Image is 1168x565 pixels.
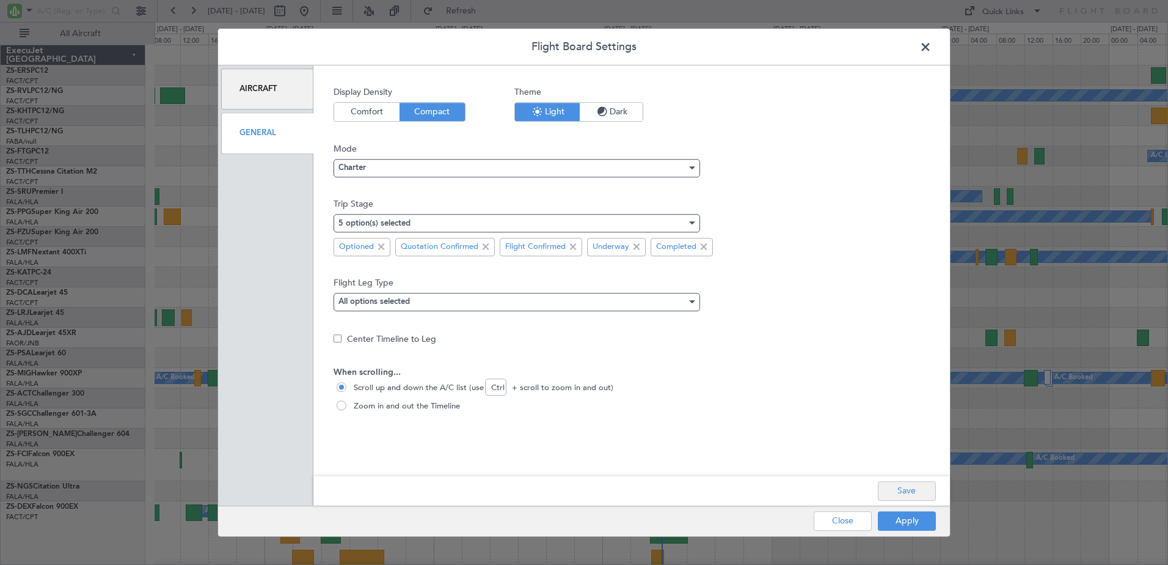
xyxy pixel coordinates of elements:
button: Close [814,511,872,531]
span: Completed [656,241,696,253]
button: Light [515,103,580,121]
button: Comfort [334,103,400,121]
span: Quotation Confirmed [401,241,478,253]
span: Mode [334,142,930,155]
span: Flight Confirmed [505,241,566,253]
label: Center Timeline to Leg [347,333,436,345]
div: General [221,113,313,153]
span: Theme [514,86,643,98]
span: Optioned [339,241,374,253]
span: Flight Leg Type [334,276,930,289]
span: When scrolling... [334,366,930,379]
span: Charter [338,164,366,172]
mat-select-trigger: All options selected [338,298,410,306]
span: Trip Stage [334,198,930,210]
mat-select-trigger: 5 option(s) selected [338,220,411,227]
button: Apply [878,511,936,531]
span: Display Density [334,86,465,98]
button: Compact [400,103,465,121]
span: Underway [593,241,629,253]
span: Scroll up and down the A/C list (use Ctrl + scroll to zoom in and out) [349,382,613,394]
button: Dark [580,103,643,121]
button: Save [878,481,936,501]
span: Zoom in and out the Timeline [349,401,460,413]
div: Aircraft [221,68,313,109]
header: Flight Board Settings [218,29,950,65]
